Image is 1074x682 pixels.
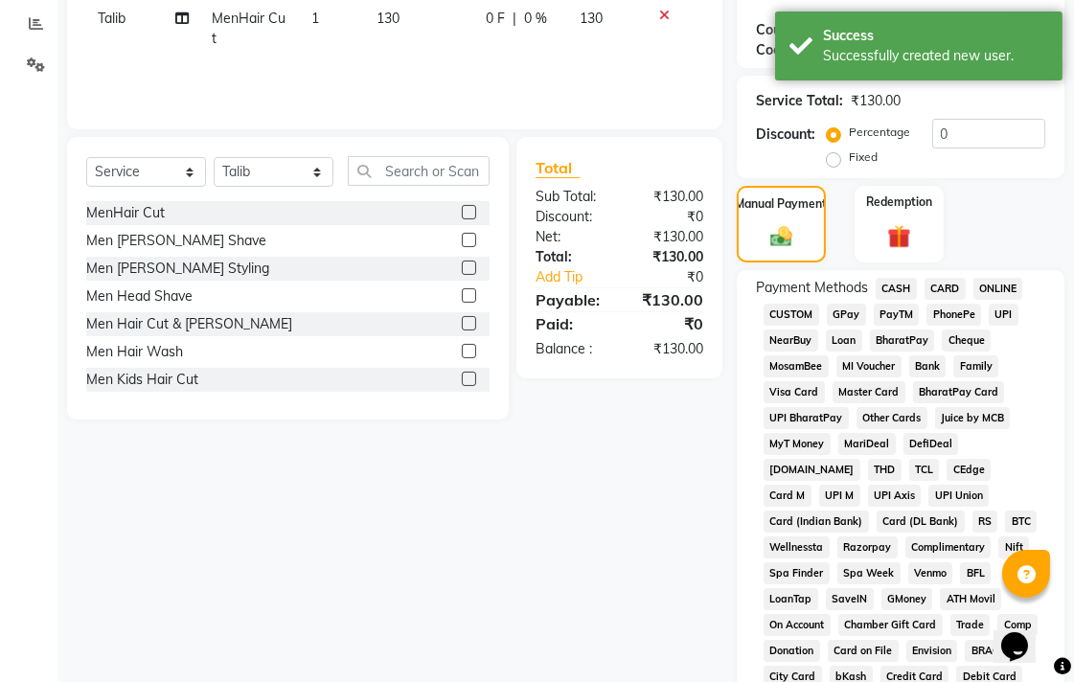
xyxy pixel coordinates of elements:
[86,231,266,251] div: Men [PERSON_NAME] Shave
[823,26,1048,46] div: Success
[521,187,620,207] div: Sub Total:
[620,288,719,311] div: ₹130.00
[942,330,991,352] span: Cheque
[925,278,966,300] span: CARD
[909,459,940,481] span: TCL
[764,407,849,429] span: UPI BharatPay
[950,614,991,636] span: Trade
[764,433,831,455] span: MyT Money
[877,511,965,533] span: Card (DL Bank)
[620,247,719,267] div: ₹130.00
[826,588,874,610] span: SaveIN
[521,312,620,335] div: Paid:
[620,227,719,247] div: ₹130.00
[764,304,819,326] span: CUSTOM
[868,459,902,481] span: THD
[876,278,917,300] span: CASH
[819,485,860,507] span: UPI M
[906,640,958,662] span: Envision
[857,407,927,429] span: Other Cards
[636,267,718,287] div: ₹0
[913,381,1005,403] span: BharatPay Card
[756,91,843,111] div: Service Total:
[521,207,620,227] div: Discount:
[513,9,516,29] span: |
[908,562,953,584] span: Venmo
[764,614,831,636] span: On Account
[620,339,719,359] div: ₹130.00
[764,485,811,507] span: Card M
[764,459,860,481] span: [DOMAIN_NAME]
[764,511,869,533] span: Card (Indian Bank)
[620,312,719,335] div: ₹0
[849,124,910,141] label: Percentage
[973,278,1023,300] span: ONLINE
[764,562,830,584] span: Spa Finder
[928,485,989,507] span: UPI Union
[521,288,620,311] div: Payable:
[764,381,825,403] span: Visa Card
[521,267,636,287] a: Add Tip
[972,511,998,533] span: RS
[764,224,799,249] img: _cash.svg
[851,91,901,111] div: ₹130.00
[1005,511,1037,533] span: BTC
[536,158,580,178] span: Total
[837,536,898,558] span: Razorpay
[736,195,828,213] label: Manual Payment
[764,640,820,662] span: Donation
[764,588,818,610] span: LoanTap
[849,148,878,166] label: Fixed
[828,640,899,662] span: Card on File
[953,355,998,377] span: Family
[756,278,868,298] span: Payment Methods
[86,259,269,279] div: Men [PERSON_NAME] Styling
[86,286,193,307] div: Men Head Shave
[940,588,1001,610] span: ATH Movil
[86,203,165,223] div: MenHair Cut
[909,355,947,377] span: Bank
[521,339,620,359] div: Balance :
[868,485,922,507] span: UPI Axis
[926,304,981,326] span: PhonePe
[756,125,815,145] div: Discount:
[965,640,1032,662] span: BRAC Card
[764,536,830,558] span: Wellnessta
[826,330,862,352] span: Loan
[86,342,183,362] div: Men Hair Wash
[86,370,198,390] div: Men Kids Hair Cut
[881,588,933,610] span: GMoney
[212,10,286,47] span: MenHair Cut
[486,9,505,29] span: 0 F
[580,10,603,27] span: 130
[935,407,1011,429] span: Juice by MCB
[838,614,943,636] span: Chamber Gift Card
[880,222,919,251] img: _gift.svg
[838,433,896,455] span: MariDeal
[311,10,319,27] span: 1
[837,562,901,584] span: Spa Week
[521,227,620,247] div: Net:
[874,304,920,326] span: PayTM
[764,355,829,377] span: MosamBee
[620,207,719,227] div: ₹0
[903,433,959,455] span: DefiDeal
[348,156,490,186] input: Search or Scan
[833,381,905,403] span: Master Card
[960,562,991,584] span: BFL
[989,304,1018,326] span: UPI
[905,536,992,558] span: Complimentary
[827,304,866,326] span: GPay
[764,330,818,352] span: NearBuy
[521,247,620,267] div: Total:
[947,459,991,481] span: CEdge
[86,314,292,334] div: Men Hair Cut & [PERSON_NAME]
[870,330,935,352] span: BharatPay
[823,46,1048,66] div: Successfully created new user.
[994,605,1055,663] iframe: chat widget
[998,536,1029,558] span: Nift
[836,355,902,377] span: MI Voucher
[524,9,547,29] span: 0 %
[620,187,719,207] div: ₹130.00
[756,20,853,60] div: Coupon Code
